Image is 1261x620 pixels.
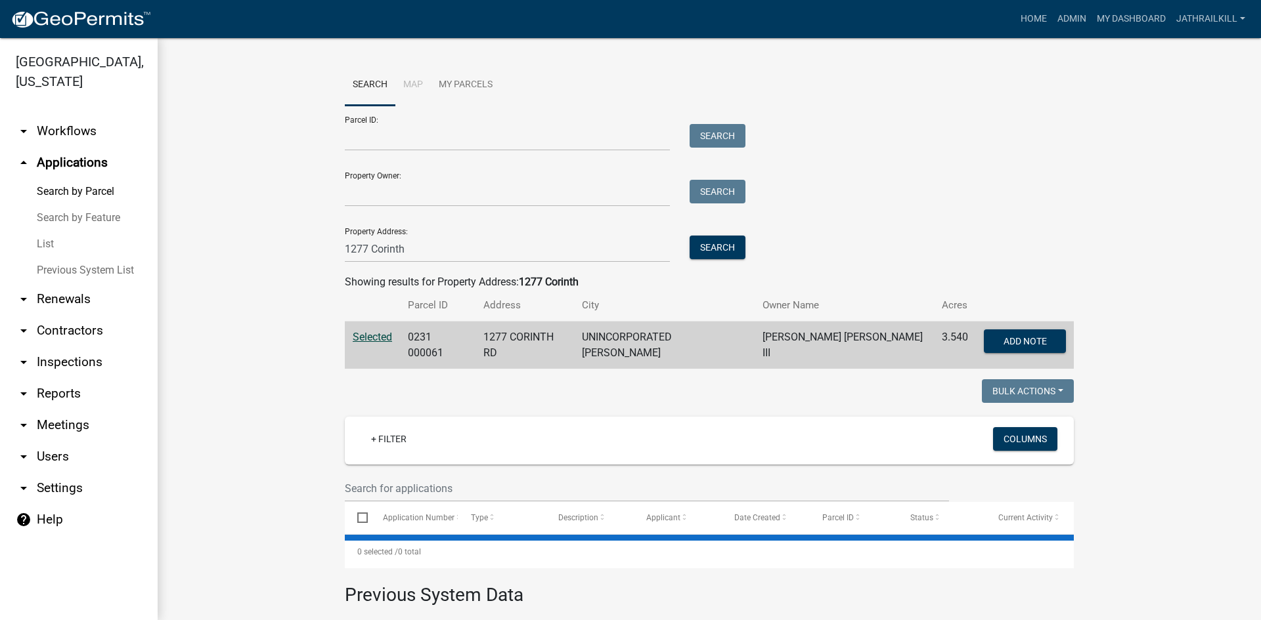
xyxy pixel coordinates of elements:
[345,274,1074,290] div: Showing results for Property Address:
[16,354,32,370] i: arrow_drop_down
[357,547,398,556] span: 0 selected /
[755,321,934,369] td: [PERSON_NAME] [PERSON_NAME] III
[400,321,476,369] td: 0231 000061
[16,123,32,139] i: arrow_drop_down
[646,513,680,522] span: Applicant
[16,449,32,465] i: arrow_drop_down
[1052,7,1092,31] a: Admin
[690,180,745,203] button: Search
[634,502,722,533] datatable-header-cell: Applicant
[934,321,976,369] td: 3.540
[898,502,986,533] datatable-header-cell: Status
[574,290,755,321] th: City
[1092,7,1171,31] a: My Dashboard
[431,64,500,106] a: My Parcels
[345,64,395,106] a: Search
[519,276,579,288] strong: 1277 Corinth
[984,329,1066,353] button: Add Note
[558,513,598,522] span: Description
[1171,7,1250,31] a: Jathrailkill
[16,512,32,527] i: help
[353,331,392,343] a: Selected
[690,236,745,259] button: Search
[810,502,898,533] datatable-header-cell: Parcel ID
[370,502,458,533] datatable-header-cell: Application Number
[574,321,755,369] td: UNINCORPORATED [PERSON_NAME]
[722,502,810,533] datatable-header-cell: Date Created
[690,124,745,148] button: Search
[1015,7,1052,31] a: Home
[986,502,1074,533] datatable-header-cell: Current Activity
[458,502,546,533] datatable-header-cell: Type
[383,513,454,522] span: Application Number
[345,475,949,502] input: Search for applications
[361,427,417,451] a: + Filter
[476,290,575,321] th: Address
[16,386,32,402] i: arrow_drop_down
[16,417,32,433] i: arrow_drop_down
[16,291,32,307] i: arrow_drop_down
[546,502,634,533] datatable-header-cell: Description
[822,513,854,522] span: Parcel ID
[16,323,32,339] i: arrow_drop_down
[734,513,780,522] span: Date Created
[471,513,488,522] span: Type
[993,427,1057,451] button: Columns
[400,290,476,321] th: Parcel ID
[982,379,1074,403] button: Bulk Actions
[1003,336,1046,346] span: Add Note
[345,535,1074,568] div: 0 total
[16,480,32,496] i: arrow_drop_down
[345,502,370,533] datatable-header-cell: Select
[910,513,933,522] span: Status
[934,290,976,321] th: Acres
[16,155,32,171] i: arrow_drop_up
[755,290,934,321] th: Owner Name
[345,568,1074,609] h3: Previous System Data
[998,513,1053,522] span: Current Activity
[476,321,575,369] td: 1277 CORINTH RD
